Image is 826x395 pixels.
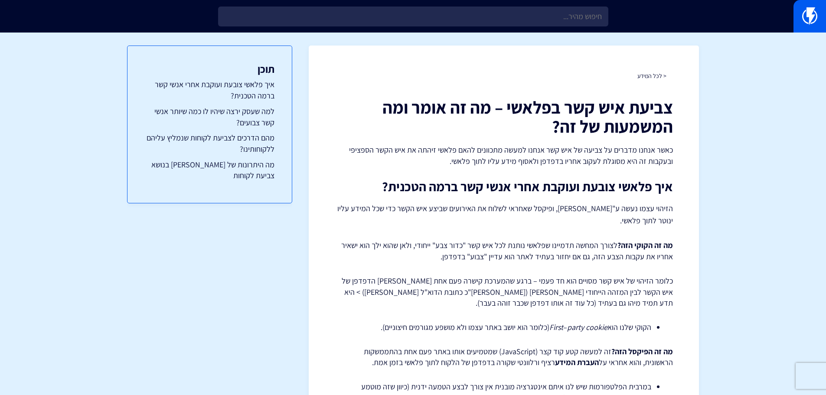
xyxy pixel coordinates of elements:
[335,275,673,309] p: כלומר הזיהוי של איש קשר מסויים הוא חד פעמי – ברגע שהמערכת קישרה פעם אחת [PERSON_NAME] הדפדפן של א...
[218,7,608,26] input: חיפוש מהיר...
[335,202,673,227] p: הזיהוי עצמו נעשה ע"[PERSON_NAME], ופיקסל שאחראי לשלוח את האירועים שביצע איש הקשר כדי שכל המידע על...
[335,346,673,368] p: זה למעשה קטע קוד קצר (JavaScript) שמטמיעים אותו באתר פעם אחת בהתממשקות הראשונית, והוא אחראי על רצ...
[637,72,666,80] a: < לכל המידע
[145,132,274,154] a: מהם הדרכים לצביעת לקוחות שנמליץ עליהם ללקוחותינו?
[145,79,274,101] a: איך פלאשי צובעת ועוקבת אחרי אנשי קשר ברמה הטכנית?
[356,322,651,333] li: הקוקי שלנו הוא – (כלומר הוא יושב באתר עצמו ולא מושפע מגורמים חיצוניים).
[145,106,274,128] a: למה שעסק ירצה שיהיו לו כמה שיותר אנשי קשר צבועים?
[617,240,673,250] strong: מה זה הקוקי הזה?
[335,144,673,166] p: כאשר אנחנו מדברים על צביעה של איש קשר אנחנו למעשה מתכוונים להאם פלאשי זיהתה את איש הקשר הספציפי ו...
[335,180,673,194] h2: איך פלאשי צובעת ועוקבת אחרי אנשי קשר ברמה הטכנית?
[335,240,673,262] p: לצורך המחשה תדמיינו שפלאשי נותנת לכל איש קשר "כדור צבע" ייחודי, ולאן שהוא ילך הוא ישאיר אחריו את ...
[145,159,274,181] a: מה היתרונות של [PERSON_NAME] בנושא צביעת לקוחות
[335,98,673,136] h1: צביעת איש קשר בפלאשי – מה זה אומר ומה המשמעות של זה?
[555,357,599,367] strong: העברת המידע
[549,322,563,332] em: First
[567,322,607,332] em: party cookie
[145,63,274,75] h3: תוכן
[611,346,673,356] strong: מה זה הפיקסל הזה?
